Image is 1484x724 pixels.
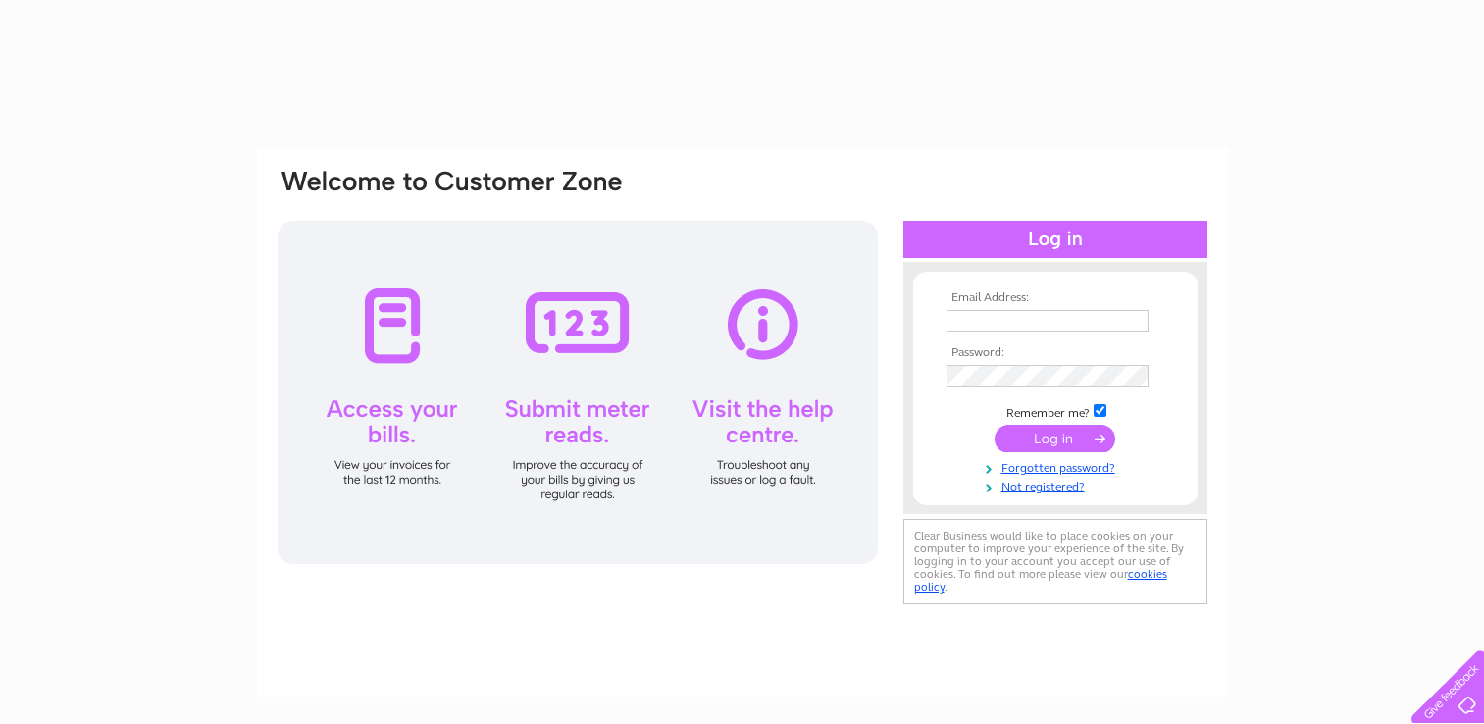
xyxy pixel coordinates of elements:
td: Remember me? [942,401,1169,421]
a: Forgotten password? [947,457,1169,476]
th: Password: [942,346,1169,360]
input: Submit [995,425,1115,452]
div: Clear Business would like to place cookies on your computer to improve your experience of the sit... [903,519,1207,604]
th: Email Address: [942,291,1169,305]
a: Not registered? [947,476,1169,494]
a: cookies policy [914,567,1167,594]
